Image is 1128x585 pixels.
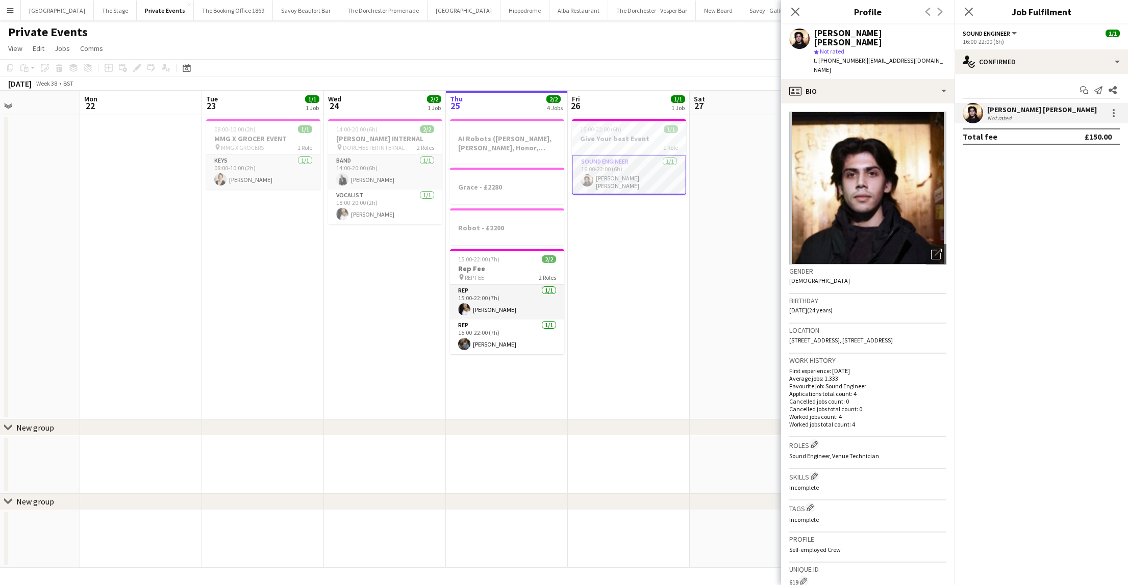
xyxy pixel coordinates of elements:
img: Crew avatar or photo [789,112,946,264]
span: Comms [80,44,103,53]
h3: Tags [789,502,946,513]
button: Hippodrome [500,1,549,20]
app-job-card: AI Robots ([PERSON_NAME], [PERSON_NAME], Honor, [PERSON_NAME]) £300 per person [450,119,564,164]
a: Jobs [51,42,74,55]
p: Worked jobs count: 4 [789,413,946,420]
span: 14:00-20:00 (6h) [336,125,378,133]
h3: AI Robots ([PERSON_NAME], [PERSON_NAME], Honor, [PERSON_NAME]) £300 per person [450,134,564,152]
h3: Birthday [789,296,946,305]
span: 08:00-10:00 (2h) [214,125,256,133]
p: Favourite job: Sound Engineer [789,382,946,390]
h3: Work history [789,356,946,365]
div: Open photos pop-in [926,244,946,264]
span: 2/2 [546,95,561,103]
button: The Dorchester - Vesper Bar [608,1,696,20]
p: First experience: [DATE] [789,367,946,375]
span: Wed [328,94,341,103]
p: Cancelled jobs count: 0 [789,397,946,405]
app-job-card: Robot - £2200 [450,208,564,245]
div: Bio [781,79,955,103]
p: Worked jobs total count: 4 [789,420,946,428]
app-card-role: Rep1/115:00-22:00 (7h)[PERSON_NAME] [450,285,564,320]
span: 2 Roles [539,274,556,281]
h3: Skills [789,471,946,482]
app-card-role: Vocalist1/118:00-20:00 (2h)[PERSON_NAME] [328,190,442,224]
div: £150.00 [1085,131,1112,142]
button: Savoy Beaufort Bar [273,1,339,20]
p: Cancelled jobs total count: 0 [789,405,946,413]
span: Mon [84,94,97,103]
h3: Gender [789,267,946,276]
app-job-card: 16:00-22:00 (6h)1/1Give Your best Event1 RoleSound Engineer1/116:00-22:00 (6h)[PERSON_NAME] [PERS... [572,119,686,195]
app-card-role: Rep1/115:00-22:00 (7h)[PERSON_NAME] [450,320,564,354]
h3: Robot - £2200 [450,223,564,232]
h3: Location [789,326,946,335]
span: Not rated [820,47,844,55]
span: 26 [570,100,580,112]
span: 1/1 [671,95,685,103]
div: [PERSON_NAME] [PERSON_NAME] [814,29,946,47]
button: The Stage [94,1,137,20]
p: Incomplete [789,516,946,523]
span: 1/1 [1106,30,1120,37]
p: Applications total count: 4 [789,390,946,397]
span: 1 Role [297,144,312,151]
span: 27 [692,100,705,112]
span: 2 Roles [417,144,434,151]
div: 1 Job [428,104,441,112]
a: View [4,42,27,55]
button: [GEOGRAPHIC_DATA] [21,1,94,20]
div: 14:00-20:00 (6h)2/2[PERSON_NAME] INTERNAL DORCHESTER INTERNAL2 RolesBand1/114:00-20:00 (6h)[PERSO... [328,119,442,224]
button: [GEOGRAPHIC_DATA] [428,1,500,20]
span: Week 38 [34,79,59,87]
span: 23 [205,100,218,112]
div: 1 Job [306,104,319,112]
span: 16:00-22:00 (6h) [580,125,621,133]
div: New group [16,422,54,433]
p: Incomplete [789,484,946,491]
span: 15:00-22:00 (7h) [458,255,499,263]
span: [STREET_ADDRESS], [STREET_ADDRESS] [789,336,893,344]
h3: Profile [781,5,955,18]
span: [DEMOGRAPHIC_DATA] [789,277,850,284]
h3: Roles [789,439,946,450]
span: Fri [572,94,580,103]
div: 1 Job [671,104,685,112]
h3: Rep Fee [450,264,564,273]
span: | [EMAIL_ADDRESS][DOMAIN_NAME] [814,57,943,73]
app-job-card: 15:00-22:00 (7h)2/2Rep Fee REP FEE2 RolesRep1/115:00-22:00 (7h)[PERSON_NAME]Rep1/115:00-22:00 (7h... [450,249,564,354]
app-card-role: Keys1/108:00-10:00 (2h)[PERSON_NAME] [206,155,320,190]
span: Sat [694,94,705,103]
span: Edit [33,44,44,53]
h3: Unique ID [789,565,946,574]
app-job-card: Grace - £2280 [450,168,564,204]
span: 22 [83,100,97,112]
h1: Private Events [8,24,88,40]
span: 25 [448,100,463,112]
a: Edit [29,42,48,55]
div: Not rated [987,114,1014,122]
span: Jobs [55,44,70,53]
button: Savoy - Gallery [741,1,797,20]
span: MMG X GROCERS [221,144,264,151]
button: New Board [696,1,741,20]
span: View [8,44,22,53]
a: Comms [76,42,107,55]
span: 2/2 [420,125,434,133]
span: Sound Engineer [963,30,1010,37]
span: 2/2 [427,95,441,103]
span: t. [PHONE_NUMBER] [814,57,867,64]
span: Thu [450,94,463,103]
span: Tue [206,94,218,103]
span: 1/1 [298,125,312,133]
div: [DATE] [8,78,32,89]
div: 16:00-22:00 (6h) [963,38,1120,45]
span: 24 [327,100,341,112]
app-card-role: Sound Engineer1/116:00-22:00 (6h)[PERSON_NAME] [PERSON_NAME] [572,155,686,195]
p: Average jobs: 1.333 [789,375,946,382]
div: 08:00-10:00 (2h)1/1MMG X GROCER EVENT MMG X GROCERS1 RoleKeys1/108:00-10:00 (2h)[PERSON_NAME] [206,119,320,190]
